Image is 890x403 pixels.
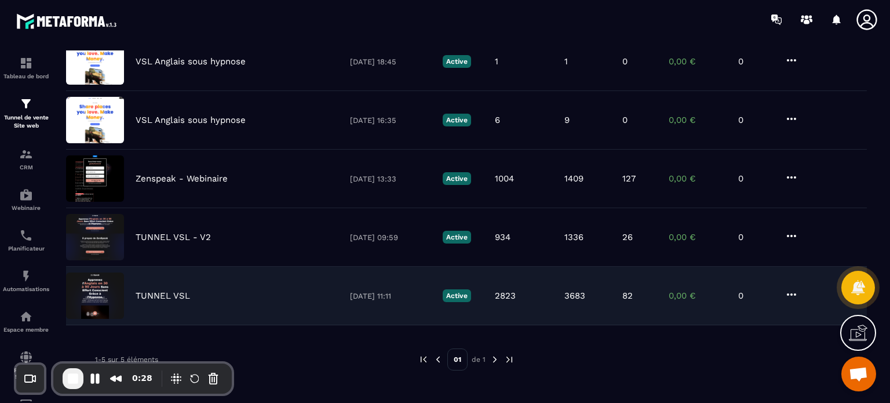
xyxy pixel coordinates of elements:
p: [DATE] 09:59 [350,233,431,242]
a: formationformationTableau de bord [3,48,49,88]
p: Réseaux Sociaux [3,367,49,380]
a: social-networksocial-networkRéseaux Sociaux [3,342,49,389]
p: VSL Anglais sous hypnose [136,56,246,67]
img: automations [19,188,33,202]
p: 1004 [495,173,514,184]
p: Active [443,55,471,68]
a: automationsautomationsAutomatisations [3,260,49,301]
p: Zenspeak - Webinaire [136,173,228,184]
p: 0 [622,115,628,125]
p: 1 [495,56,498,67]
img: formation [19,56,33,70]
p: 01 [447,348,468,371]
p: 0,00 € [669,115,727,125]
a: automationsautomationsEspace membre [3,301,49,342]
img: image [66,214,124,260]
p: Automatisations [3,286,49,292]
a: formationformationCRM [3,139,49,179]
p: 0,00 € [669,173,727,184]
p: TUNNEL VSL - V2 [136,232,211,242]
p: 0 [738,56,773,67]
img: formation [19,97,33,111]
p: 0,00 € [669,291,727,301]
p: CRM [3,164,49,170]
p: 0 [738,115,773,125]
img: prev [433,354,443,365]
img: next [504,354,515,365]
p: Tableau de bord [3,73,49,79]
p: 1 [564,56,568,67]
p: Webinaire [3,205,49,211]
p: 0 [738,173,773,184]
img: scheduler [19,228,33,242]
p: Planificateur [3,245,49,252]
p: 9 [564,115,570,125]
a: automationsautomationsWebinaire [3,179,49,220]
p: 127 [622,173,636,184]
p: 6 [495,115,500,125]
p: TUNNEL VSL [136,291,190,301]
a: schedulerschedulerPlanificateur [3,220,49,260]
img: social-network [19,350,33,364]
p: 934 [495,232,510,242]
img: next [490,354,500,365]
img: automations [19,269,33,283]
p: 26 [622,232,633,242]
p: [DATE] 11:11 [350,292,431,300]
p: 82 [622,291,633,301]
img: image [66,97,124,143]
p: VSL Anglais sous hypnose [136,115,246,125]
img: logo [16,10,121,32]
p: Active [443,114,471,126]
img: prev [418,354,429,365]
img: automations [19,310,33,324]
p: 0 [622,56,628,67]
p: Tunnel de vente Site web [3,114,49,130]
img: image [66,155,124,202]
p: de 1 [472,355,486,364]
div: Ouvrir le chat [841,357,876,391]
p: [DATE] 13:33 [350,175,431,183]
p: 0,00 € [669,232,727,242]
p: 1336 [564,232,583,242]
p: 0 [738,291,773,301]
p: 0,00 € [669,56,727,67]
p: Espace membre [3,326,49,333]
p: Active [443,231,471,244]
p: 2823 [495,291,516,301]
p: 0 [738,232,773,242]
p: 3683 [564,291,585,301]
img: formation [19,147,33,161]
a: formationformationTunnel de vente Site web [3,88,49,139]
p: 1-5 sur 5 éléments [95,355,158,364]
img: image [66,273,124,319]
p: Active [443,289,471,302]
p: [DATE] 18:45 [350,57,431,66]
p: 1409 [564,173,583,184]
img: image [66,38,124,85]
p: [DATE] 16:35 [350,116,431,125]
p: Active [443,172,471,185]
